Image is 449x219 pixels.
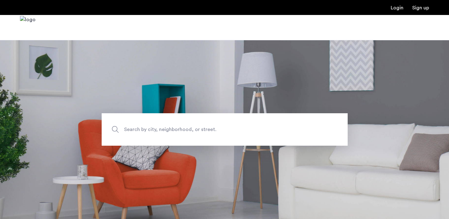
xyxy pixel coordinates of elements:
[124,125,296,134] span: Search by city, neighborhood, or street.
[20,16,36,39] img: logo
[102,113,348,146] input: Apartment Search
[412,5,429,10] a: Registration
[20,16,36,39] a: Cazamio Logo
[391,5,403,10] a: Login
